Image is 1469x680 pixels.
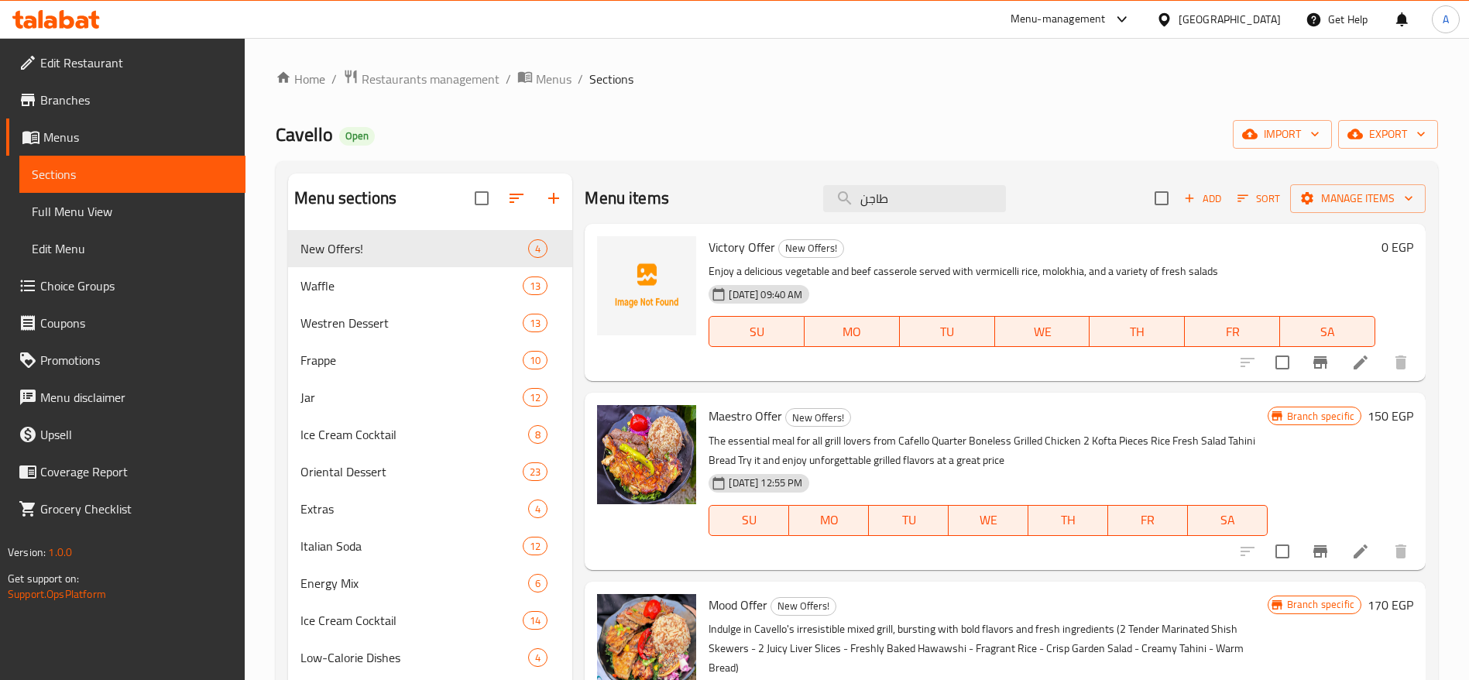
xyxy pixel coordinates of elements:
div: items [523,388,547,407]
span: New Offers! [771,597,836,615]
div: items [528,239,547,258]
button: Add section [535,180,572,217]
span: import [1245,125,1320,144]
button: Branch-specific-item [1302,344,1339,381]
button: delete [1382,533,1419,570]
a: Full Menu View [19,193,245,230]
div: Frappe10 [288,342,572,379]
a: Menu disclaimer [6,379,245,416]
span: WE [1001,321,1084,343]
button: import [1233,120,1332,149]
a: Choice Groups [6,267,245,304]
span: Add item [1178,187,1227,211]
li: / [331,70,337,88]
div: Italian Soda [300,537,523,555]
button: TH [1090,316,1185,347]
p: The essential meal for all grill lovers from Cafello Quarter Boneless Grilled Chicken 2 Kofta Pie... [709,431,1267,470]
button: MO [789,505,869,536]
span: SA [1194,509,1261,531]
span: 4 [529,242,547,256]
span: Sections [589,70,633,88]
button: Branch-specific-item [1302,533,1339,570]
span: Manage items [1303,189,1413,208]
span: 6 [529,576,547,591]
div: New Offers!4 [288,230,572,267]
img: Maestro Offer [597,405,696,504]
button: FR [1185,316,1280,347]
button: WE [949,505,1028,536]
span: FR [1114,509,1182,531]
div: Westren Dessert13 [288,304,572,342]
div: items [528,648,547,667]
span: Low-Calorie Dishes [300,648,528,667]
span: Version: [8,542,46,562]
span: FR [1191,321,1274,343]
div: items [523,314,547,332]
button: TU [900,316,995,347]
a: Home [276,70,325,88]
span: Ice Cream Cocktail [300,611,523,630]
h6: 170 EGP [1368,594,1413,616]
input: search [823,185,1006,212]
span: 23 [523,465,547,479]
a: Branches [6,81,245,118]
span: A [1443,11,1449,28]
span: New Offers! [300,239,528,258]
span: Menu disclaimer [40,388,233,407]
span: 12 [523,390,547,405]
span: Branch specific [1281,597,1361,612]
h6: 0 EGP [1381,236,1413,258]
div: Jar12 [288,379,572,416]
a: Edit menu item [1351,542,1370,561]
span: 4 [529,502,547,517]
button: SU [709,505,789,536]
span: 10 [523,353,547,368]
span: Full Menu View [32,202,233,221]
h2: Menu sections [294,187,396,210]
span: TU [906,321,989,343]
span: SA [1286,321,1369,343]
span: TH [1035,509,1102,531]
div: Ice Cream Cocktail [300,425,528,444]
div: items [523,462,547,481]
button: SA [1188,505,1268,536]
button: SA [1280,316,1375,347]
span: Waffle [300,276,523,295]
span: Oriental Dessert [300,462,523,481]
button: Sort [1234,187,1284,211]
button: TU [869,505,949,536]
span: 13 [523,279,547,294]
button: Manage items [1290,184,1426,213]
span: Jar [300,388,523,407]
span: [DATE] 12:55 PM [722,476,808,490]
div: Energy Mix6 [288,565,572,602]
span: Victory Offer [709,235,775,259]
a: Menus [517,69,571,89]
h6: 150 EGP [1368,405,1413,427]
button: TH [1028,505,1108,536]
div: Open [339,127,375,146]
span: WE [955,509,1022,531]
span: Mood Offer [709,593,767,616]
span: Select section [1145,182,1178,215]
span: 8 [529,428,547,442]
span: Frappe [300,351,523,369]
span: Coverage Report [40,462,233,481]
span: Get support on: [8,568,79,589]
span: Branches [40,91,233,109]
div: Extras4 [288,490,572,527]
span: SU [716,509,783,531]
div: Energy Mix [300,574,528,592]
span: Maestro Offer [709,404,782,428]
div: Waffle13 [288,267,572,304]
span: export [1351,125,1426,144]
div: items [523,351,547,369]
span: Branch specific [1281,409,1361,424]
nav: breadcrumb [276,69,1438,89]
span: Sections [32,165,233,184]
p: Enjoy a delicious vegetable and beef casserole served with vermicelli rice, molokhia, and a varie... [709,262,1375,281]
a: Coverage Report [6,453,245,490]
